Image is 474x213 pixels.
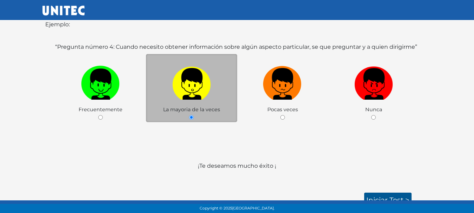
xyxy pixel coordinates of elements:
[267,106,298,113] span: Pocas veces
[232,206,274,211] span: [GEOGRAPHIC_DATA].
[172,63,211,100] img: a1.png
[42,6,85,15] img: UNITEC
[163,106,220,113] span: La mayoria de la veces
[45,162,429,187] p: ¡Te deseamos mucho éxito ¡
[354,63,393,100] img: r1.png
[79,106,122,113] span: Frecuentemente
[45,20,429,29] p: Ejemplo:
[81,63,120,100] img: v1.png
[364,193,412,207] a: Iniciar test >
[55,43,417,51] label: “Pregunta número 4: Cuando necesito obtener información sobre algún aspecto particular, se que pr...
[263,63,302,100] img: n1.png
[365,106,382,113] span: Nunca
